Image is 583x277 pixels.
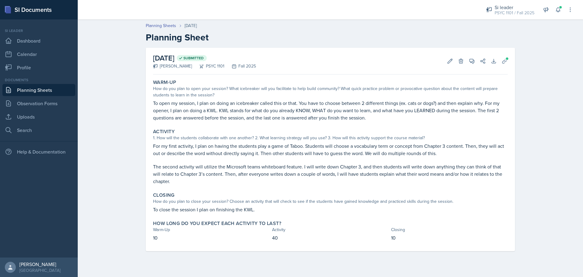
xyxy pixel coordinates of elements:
div: Activity [272,227,389,233]
div: [PERSON_NAME] [19,261,60,267]
div: How do you plan to close your session? Choose an activity that will check to see if the students ... [153,198,508,205]
div: [GEOGRAPHIC_DATA] [19,267,60,273]
p: The second activity will utilize the Microsoft teams whiteboard feature. I will write down Chapte... [153,163,508,185]
a: Planning Sheets [2,84,75,96]
p: For my first activity, I plan on having the students play a game of Taboo. Students will choose a... [153,142,508,157]
a: Search [2,124,75,136]
div: [DATE] [185,23,197,29]
a: Uploads [2,111,75,123]
div: PSYC 1101 / Fall 2025 [495,10,534,16]
p: 40 [272,234,389,241]
span: Submitted [183,56,204,61]
h2: [DATE] [153,53,256,64]
div: Si leader [495,4,534,11]
p: 10 [391,234,508,241]
div: 1. How will the students collaborate with one another? 2. What learning strategy will you use? 3.... [153,135,508,141]
div: Documents [2,77,75,83]
p: 10 [153,234,270,241]
a: Calendar [2,48,75,60]
h2: Planning Sheet [146,32,515,43]
div: How do you plan to open your session? What icebreaker will you facilitate to help build community... [153,85,508,98]
a: Observation Forms [2,97,75,109]
label: Warm-Up [153,79,176,85]
p: To open my session, I plan on doing an icebreaker called this or that. You have to choose between... [153,99,508,121]
a: Dashboard [2,35,75,47]
label: Closing [153,192,175,198]
div: Si leader [2,28,75,33]
a: Profile [2,61,75,74]
label: How long do you expect each activity to last? [153,220,281,227]
div: Fall 2025 [224,63,256,69]
div: Closing [391,227,508,233]
div: Warm-Up [153,227,270,233]
a: Planning Sheets [146,23,176,29]
div: [PERSON_NAME] [153,63,192,69]
p: To close the session I plan on finishing the KWL. [153,206,508,213]
label: Activity [153,129,175,135]
div: Help & Documentation [2,146,75,158]
div: PSYC 1101 [192,63,224,69]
